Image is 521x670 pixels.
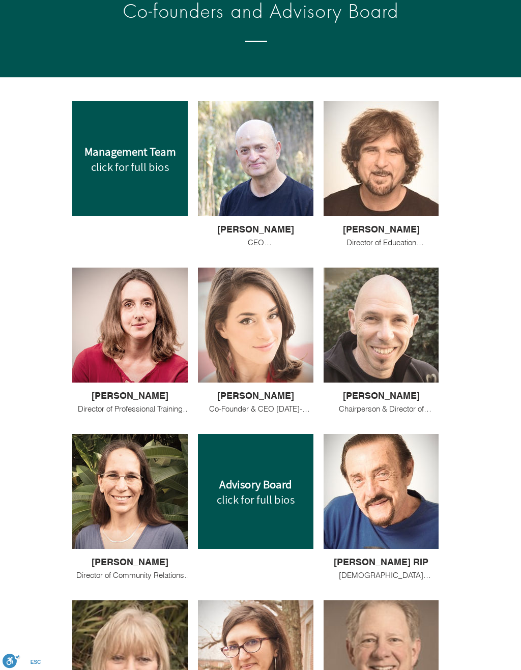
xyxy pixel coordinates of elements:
span: [DEMOGRAPHIC_DATA] [MEDICAL_DATA] and [339,570,431,589]
span: Director of Community Relations [76,570,192,580]
span: [PERSON_NAME] [343,224,420,235]
span: [PERSON_NAME] [92,390,168,401]
span: [PERSON_NAME] [217,390,294,401]
span: Director of Education [346,238,424,247]
span: CEO [248,238,272,247]
span: [PERSON_NAME] [217,224,294,235]
span: [PERSON_NAME] RIP [334,557,428,567]
span: [PERSON_NAME] [343,390,420,401]
span: Director of Professional Training [78,404,190,414]
span: Co-Founder & CEO [DATE]-[DATE] [209,404,310,423]
iframe: Wix Chat [381,626,521,670]
span: Chairperson & Director of Research [339,404,431,423]
span: [PERSON_NAME] [92,557,168,567]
